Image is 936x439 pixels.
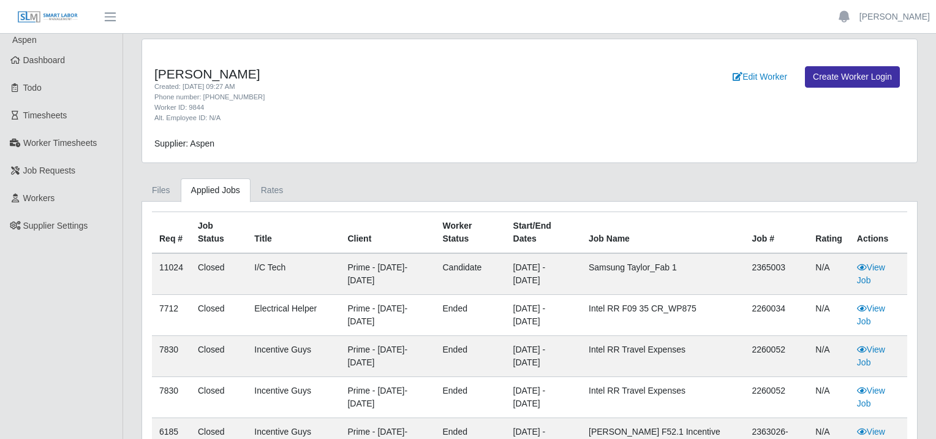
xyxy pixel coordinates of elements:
[23,166,76,175] span: Job Requests
[12,35,37,45] span: Aspen
[808,253,850,295] td: N/A
[808,377,850,418] td: N/A
[152,253,191,295] td: 11024
[506,295,581,336] td: [DATE] - [DATE]
[850,212,907,254] th: Actions
[581,336,744,377] td: Intel RR Travel Expenses
[436,377,506,418] td: ended
[247,212,340,254] th: Title
[247,336,340,377] td: Incentive Guys
[581,295,744,336] td: Intel RR F09 35 CR_WP875
[340,253,435,295] td: Prime - [DATE]-[DATE]
[181,178,251,202] a: Applied Jobs
[154,139,214,148] span: Supplier: Aspen
[23,83,42,93] span: Todo
[17,10,78,24] img: SLM Logo
[857,386,885,408] a: View Job
[808,212,850,254] th: Rating
[154,113,584,123] div: Alt. Employee ID: N/A
[191,336,247,377] td: Closed
[191,295,247,336] td: Closed
[152,377,191,418] td: 7830
[152,336,191,377] td: 7830
[744,212,808,254] th: Job #
[191,253,247,295] td: Closed
[340,377,435,418] td: Prime - [DATE]-[DATE]
[581,253,744,295] td: Samsung Taylor_Fab 1
[744,336,808,377] td: 2260052
[152,295,191,336] td: 7712
[744,377,808,418] td: 2260052
[805,66,900,88] a: Create Worker Login
[744,295,808,336] td: 2260034
[808,336,850,377] td: N/A
[154,66,584,82] h4: [PERSON_NAME]
[581,377,744,418] td: Intel RR Travel Expenses
[436,295,506,336] td: ended
[247,295,340,336] td: Electrical Helper
[154,102,584,113] div: Worker ID: 9844
[251,178,294,202] a: Rates
[857,262,885,285] a: View Job
[857,345,885,367] a: View Job
[340,336,435,377] td: Prime - [DATE]-[DATE]
[247,253,340,295] td: I/C Tech
[436,336,506,377] td: ended
[340,212,435,254] th: Client
[23,138,97,148] span: Worker Timesheets
[191,212,247,254] th: Job Status
[23,110,67,120] span: Timesheets
[859,10,930,23] a: [PERSON_NAME]
[154,82,584,92] div: Created: [DATE] 09:27 AM
[808,295,850,336] td: N/A
[506,336,581,377] td: [DATE] - [DATE]
[436,253,506,295] td: candidate
[23,193,55,203] span: Workers
[142,178,181,202] a: Files
[154,92,584,102] div: Phone number: [PHONE_NUMBER]
[857,303,885,326] a: View Job
[581,212,744,254] th: Job Name
[436,212,506,254] th: Worker Status
[725,66,795,88] a: Edit Worker
[247,377,340,418] td: Incentive Guys
[506,377,581,418] td: [DATE] - [DATE]
[191,377,247,418] td: Closed
[152,212,191,254] th: Req #
[506,212,581,254] th: Start/End Dates
[23,221,88,231] span: Supplier Settings
[340,295,435,336] td: Prime - [DATE]-[DATE]
[744,253,808,295] td: 2365003
[23,55,66,65] span: Dashboard
[506,253,581,295] td: [DATE] - [DATE]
